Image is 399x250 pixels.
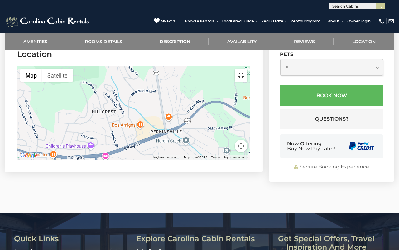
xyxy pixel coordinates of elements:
[288,17,324,26] a: Rental Program
[344,17,374,26] a: Owner Login
[287,141,335,151] div: Now Offering
[184,156,207,159] span: Map data ©2025
[19,152,39,160] img: Google
[209,33,275,50] a: Availability
[280,109,383,129] button: Questions?
[280,85,383,106] button: Book Now
[388,18,394,24] img: mail-regular-white.png
[378,18,385,24] img: phone-regular-white.png
[141,33,209,50] a: Description
[153,155,180,160] button: Keyboard shortcuts
[5,33,66,50] a: Amenities
[42,69,73,82] button: Show satellite imagery
[325,17,343,26] a: About
[182,17,218,26] a: Browse Rentals
[280,51,293,57] label: Pets
[14,235,132,243] h3: Quick Links
[275,33,334,50] a: Reviews
[154,18,176,24] a: My Favs
[17,49,250,60] h3: Location
[66,33,141,50] a: Rooms Details
[219,17,257,26] a: Local Area Guide
[287,146,335,151] span: Buy Now Pay Later!
[334,33,394,50] a: Location
[258,17,286,26] a: Real Estate
[280,163,383,171] div: Secure Booking Experience
[224,156,248,159] a: Report a map error
[19,152,39,160] a: Open this area in Google Maps (opens a new window)
[235,69,247,82] button: Toggle fullscreen view
[211,156,220,159] a: Terms (opens in new tab)
[5,15,91,27] img: White-1-2.png
[20,69,42,82] button: Show street map
[235,140,247,152] button: Map camera controls
[161,18,176,24] span: My Favs
[136,235,258,243] h3: Explore Carolina Cabin Rentals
